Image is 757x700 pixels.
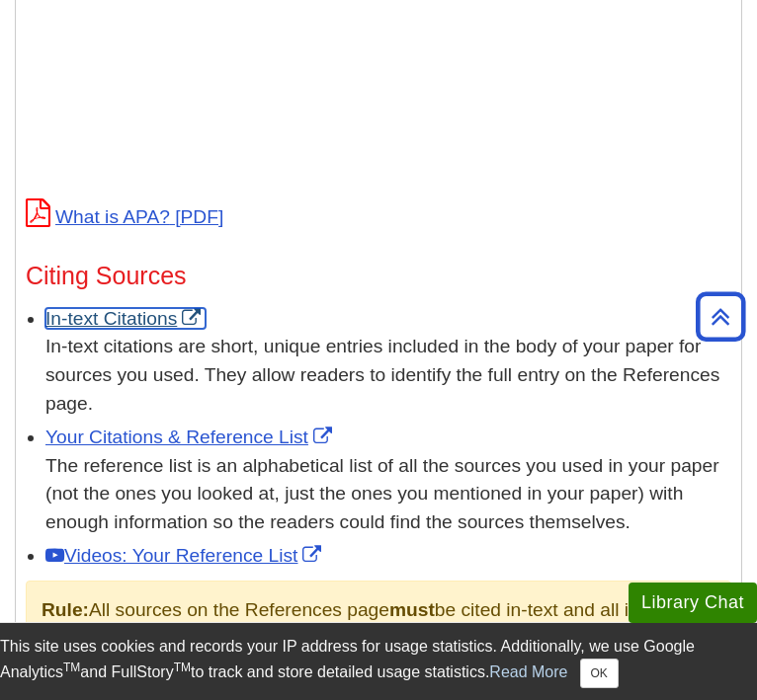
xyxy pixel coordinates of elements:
[45,427,337,447] a: Link opens in new window
[689,303,752,330] a: Back to Top
[389,599,435,620] strong: must
[45,545,326,566] a: Link opens in new window
[45,452,731,537] div: The reference list is an alphabetical list of all the sources you used in your paper (not the one...
[174,661,191,674] sup: TM
[45,333,731,418] div: In-text citations are short, unique entries included in the body of your paper for sources you us...
[629,583,757,623] button: Library Chat
[489,663,567,680] a: Read More
[45,308,206,329] a: Link opens in new window
[580,659,619,688] button: Close
[42,599,89,620] strong: Rule:
[26,262,731,290] h3: Citing Sources
[63,661,80,674] sup: TM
